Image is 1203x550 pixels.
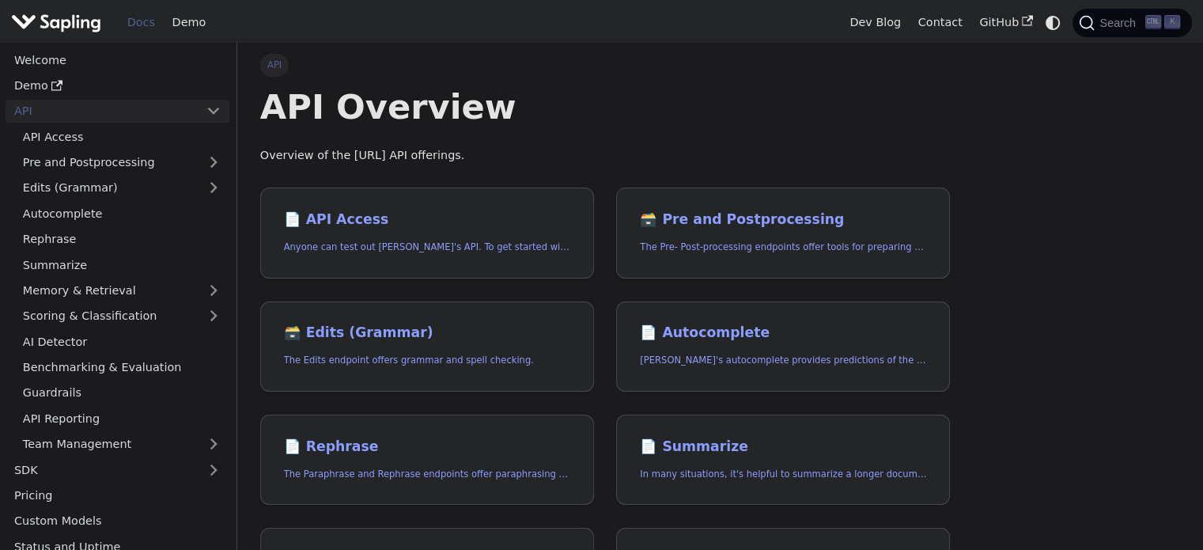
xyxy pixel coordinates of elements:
[260,302,594,393] a: 🗃️ Edits (Grammar)The Edits endpoint offers grammar and spell checking.
[284,324,570,342] h2: Edits (Grammar)
[260,188,594,279] a: 📄️ API AccessAnyone can test out [PERSON_NAME]'s API. To get started with the API, simply:
[640,467,926,482] p: In many situations, it's helpful to summarize a longer document into a shorter, more easily diges...
[284,438,570,456] h2: Rephrase
[910,10,971,35] a: Contact
[616,415,950,506] a: 📄️ SummarizeIn many situations, it's helpful to summarize a longer document into a shorter, more ...
[14,151,229,174] a: Pre and Postprocessing
[14,356,229,379] a: Benchmarking & Evaluation
[1072,9,1191,37] button: Search (Ctrl+K)
[260,146,951,165] p: Overview of the [URL] API offerings.
[14,125,229,148] a: API Access
[616,188,950,279] a: 🗃️ Pre and PostprocessingThe Pre- Post-processing endpoints offer tools for preparing your text d...
[14,305,229,328] a: Scoring & Classification
[198,458,229,481] button: Expand sidebar category 'SDK'
[164,10,214,35] a: Demo
[14,381,229,404] a: Guardrails
[14,407,229,430] a: API Reporting
[14,433,229,456] a: Team Management
[260,415,594,506] a: 📄️ RephraseThe Paraphrase and Rephrase endpoints offer paraphrasing for particular styles.
[640,353,926,368] p: Sapling's autocomplete provides predictions of the next few characters or words
[1042,11,1065,34] button: Switch between dark and light mode (currently system mode)
[970,10,1041,35] a: GitHub
[640,324,926,342] h2: Autocomplete
[1095,17,1145,29] span: Search
[640,240,926,255] p: The Pre- Post-processing endpoints offer tools for preparing your text data for ingestation as we...
[14,228,229,251] a: Rephrase
[284,353,570,368] p: The Edits endpoint offers grammar and spell checking.
[14,279,229,302] a: Memory & Retrieval
[6,484,229,507] a: Pricing
[6,48,229,71] a: Welcome
[14,330,229,353] a: AI Detector
[14,176,229,199] a: Edits (Grammar)
[198,100,229,123] button: Collapse sidebar category 'API'
[6,510,229,533] a: Custom Models
[640,438,926,456] h2: Summarize
[616,302,950,393] a: 📄️ Autocomplete[PERSON_NAME]'s autocomplete provides predictions of the next few characters or words
[11,11,101,34] img: Sapling.ai
[6,100,198,123] a: API
[260,54,289,76] span: API
[284,211,570,229] h2: API Access
[6,458,198,481] a: SDK
[6,74,229,97] a: Demo
[284,467,570,482] p: The Paraphrase and Rephrase endpoints offer paraphrasing for particular styles.
[14,202,229,225] a: Autocomplete
[841,10,909,35] a: Dev Blog
[119,10,164,35] a: Docs
[260,54,951,76] nav: Breadcrumbs
[640,211,926,229] h2: Pre and Postprocessing
[1164,15,1180,29] kbd: K
[11,11,107,34] a: Sapling.ai
[260,85,951,128] h1: API Overview
[284,240,570,255] p: Anyone can test out Sapling's API. To get started with the API, simply:
[14,253,229,276] a: Summarize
